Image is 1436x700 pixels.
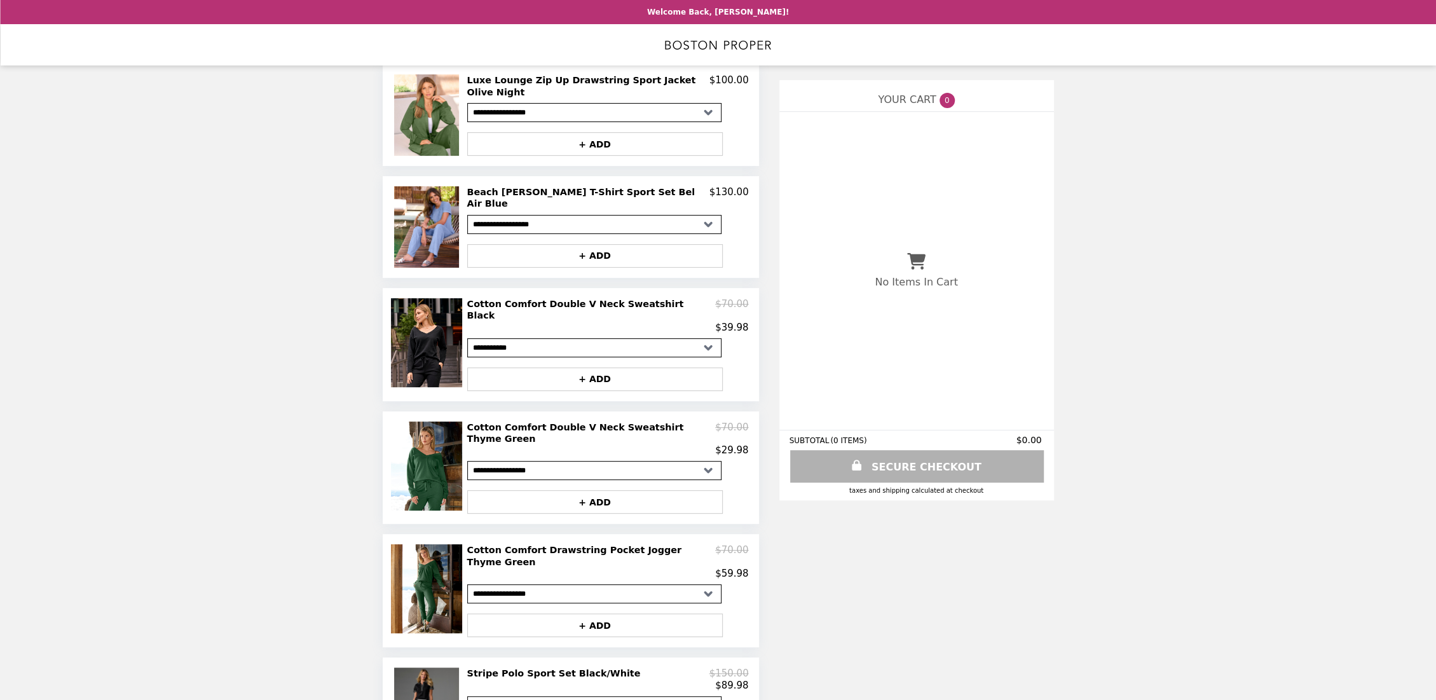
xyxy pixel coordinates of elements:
[467,103,721,122] select: Select a product variant
[1016,435,1043,445] span: $0.00
[391,298,465,387] img: Cotton Comfort Double V Neck Sweatshirt Black
[878,93,936,106] span: YOUR CART
[709,74,748,98] p: $100.00
[467,668,646,679] h2: Stripe Polo Sport Set Black/White
[715,544,749,568] p: $70.00
[467,215,721,234] select: Select a product variant
[790,487,1044,494] div: Taxes and Shipping calculated at checkout
[665,32,772,58] img: Brand Logo
[467,74,709,98] h2: Luxe Lounge Zip Up Drawstring Sport Jacket Olive Night
[790,436,831,445] span: SUBTOTAL
[467,298,716,322] h2: Cotton Comfort Double V Neck Sweatshirt Black
[467,244,723,268] button: + ADD
[647,8,789,17] p: Welcome Back, [PERSON_NAME]!
[715,322,749,333] p: $39.98
[467,132,723,156] button: + ADD
[830,436,866,445] span: ( 0 ITEMS )
[467,461,721,480] select: Select a product variant
[715,298,749,322] p: $70.00
[940,93,955,108] span: 0
[391,422,465,511] img: Cotton Comfort Double V Neck Sweatshirt Thyme Green
[467,490,723,514] button: + ADD
[467,186,709,210] h2: Beach [PERSON_NAME] T-Shirt Sport Set Bel Air Blue
[715,444,749,456] p: $29.98
[394,74,462,156] img: Luxe Lounge Zip Up Drawstring Sport Jacket Olive Night
[467,584,721,603] select: Select a product variant
[467,422,716,445] h2: Cotton Comfort Double V Neck Sweatshirt Thyme Green
[715,680,749,691] p: $89.98
[709,186,748,210] p: $130.00
[715,422,749,445] p: $70.00
[709,668,748,679] p: $150.00
[467,614,723,637] button: + ADD
[467,544,716,568] h2: Cotton Comfort Drawstring Pocket Jogger Thyme Green
[394,186,462,268] img: Beach Terry T-Shirt Sport Set Bel Air Blue
[715,568,749,579] p: $59.98
[875,276,957,288] p: No Items In Cart
[467,367,723,391] button: + ADD
[391,544,465,633] img: Cotton Comfort Drawstring Pocket Jogger Thyme Green
[467,338,721,357] select: Select a product variant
